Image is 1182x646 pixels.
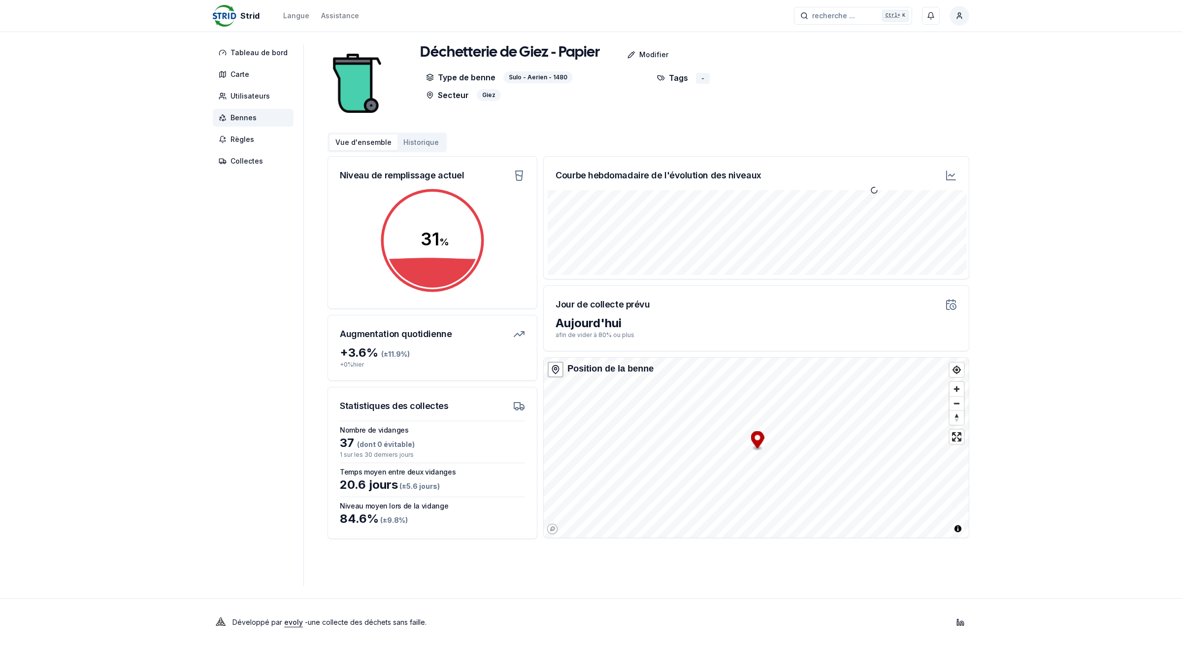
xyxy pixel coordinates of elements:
[556,298,650,311] h3: Jour de collecte prévu
[230,113,257,123] span: Bennes
[600,45,676,65] a: Modifier
[284,618,303,626] a: evoly
[381,350,410,358] span: (± 11.9 %)
[340,435,525,451] div: 37
[340,477,525,493] div: 20.6 jours
[213,109,297,127] a: Bennes
[354,440,415,448] span: (dont 0 évitable)
[230,69,249,79] span: Carte
[340,169,464,182] h3: Niveau de remplissage actuel
[751,431,764,451] div: Map marker
[556,169,761,182] h3: Courbe hebdomadaire de l'évolution des niveaux
[340,511,525,527] div: 84.6 %
[398,482,440,490] span: (± 5.6 jours )
[213,10,263,22] a: Strid
[477,89,501,101] div: Giez
[340,327,452,341] h3: Augmentation quotidienne
[397,135,445,150] button: Historique
[950,411,964,425] span: Reset bearing to north
[230,135,254,144] span: Règles
[329,135,397,150] button: Vue d'ensemble
[950,396,964,410] button: Zoom out
[213,66,297,83] a: Carte
[340,425,525,435] h3: Nombre de vidanges
[232,615,427,629] p: Développé par - une collecte des déchets sans faille .
[426,71,495,83] p: Type de benne
[230,91,270,101] span: Utilisateurs
[556,331,957,339] p: afin de vider à 80% ou plus
[340,345,525,361] div: + 3.6 %
[213,152,297,170] a: Collectes
[321,10,359,22] a: Assistance
[340,451,525,459] p: 1 sur les 30 derniers jours
[547,523,558,535] a: Mapbox logo
[950,382,964,396] button: Zoom in
[950,363,964,377] button: Find my location
[379,516,408,524] span: (± 9.8 %)
[503,71,573,83] div: Sulo - Aerien - 1480
[283,11,309,21] div: Langue
[340,501,525,511] h3: Niveau moyen lors de la vidange
[794,7,912,25] button: recherche ...Ctrl+K
[328,44,387,123] img: bin Image
[213,87,297,105] a: Utilisateurs
[544,358,971,538] canvas: Map
[340,361,525,369] p: + 0 % hier
[420,44,600,62] h1: Déchetterie de Giez - Papier
[812,11,855,21] span: recherche ...
[639,50,668,60] p: Modifier
[657,71,688,84] p: Tags
[283,10,309,22] button: Langue
[230,156,263,166] span: Collectes
[696,73,710,84] div: -
[230,48,288,58] span: Tableau de bord
[340,399,448,413] h3: Statistiques des collectes
[213,614,229,630] img: Evoly Logo
[213,44,297,62] a: Tableau de bord
[952,523,964,535] button: Toggle attribution
[426,89,469,101] p: Secteur
[950,410,964,425] button: Reset bearing to north
[340,467,525,477] h3: Temps moyen entre deux vidanges
[950,430,964,444] button: Enter fullscreen
[556,315,957,331] div: Aujourd'hui
[567,362,654,375] div: Position de la benne
[213,4,236,28] img: Strid Logo
[240,10,260,22] span: Strid
[213,131,297,148] a: Règles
